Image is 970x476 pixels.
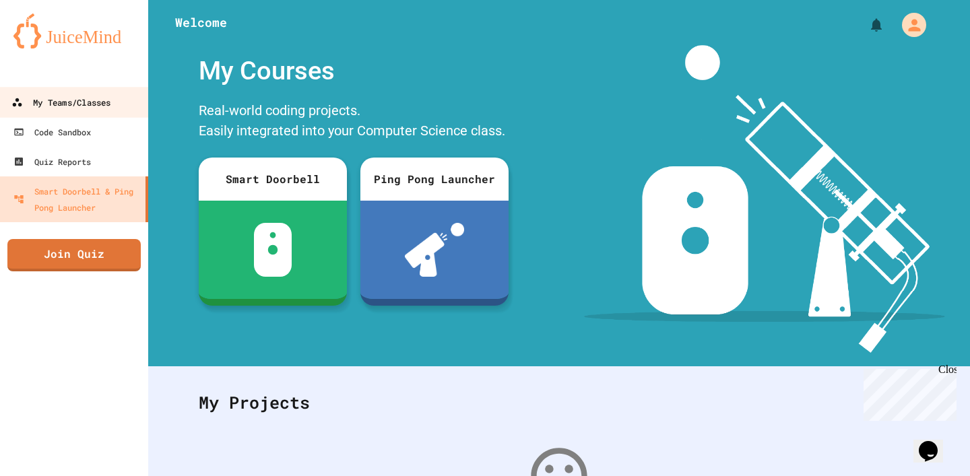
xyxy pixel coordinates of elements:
img: ppl-with-ball.png [405,223,465,277]
iframe: chat widget [858,364,957,421]
img: sdb-white.svg [254,223,292,277]
div: My Notifications [843,13,888,36]
div: Quiz Reports [13,154,91,170]
div: Code Sandbox [13,124,91,140]
a: Join Quiz [7,239,141,271]
div: Smart Doorbell & Ping Pong Launcher [13,183,140,215]
img: banner-image-my-projects.png [584,45,945,353]
div: Smart Doorbell [199,158,347,201]
div: Real-world coding projects. Easily integrated into your Computer Science class. [192,97,515,147]
div: My Projects [185,376,933,429]
div: My Teams/Classes [11,94,110,111]
div: Ping Pong Launcher [360,158,509,201]
div: My Account [888,9,930,40]
div: My Courses [192,45,515,97]
img: logo-orange.svg [13,13,135,48]
iframe: chat widget [913,422,957,463]
div: Chat with us now!Close [5,5,93,86]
